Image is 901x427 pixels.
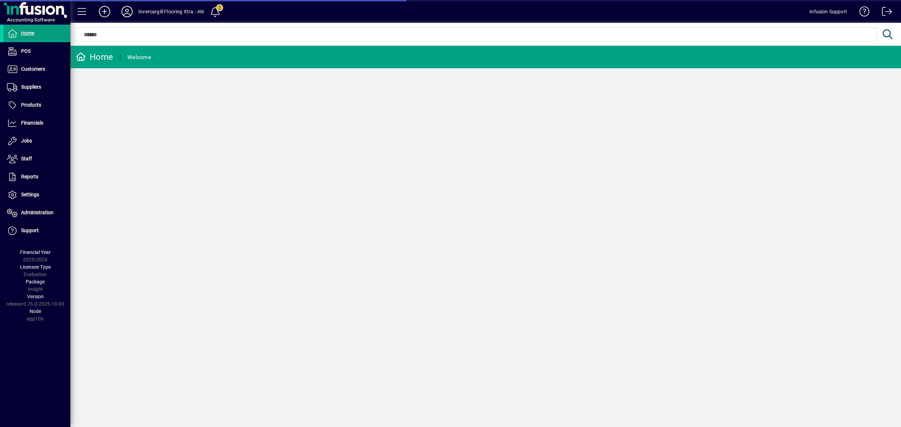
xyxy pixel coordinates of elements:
[76,51,113,63] div: Home
[4,96,70,114] a: Products
[4,114,70,132] a: Financials
[20,249,51,255] span: Financial Year
[809,6,847,17] div: Infusion Support
[21,30,34,36] span: Home
[26,279,45,285] span: Package
[21,174,38,179] span: Reports
[4,132,70,150] a: Jobs
[21,120,43,126] span: Financials
[4,150,70,168] a: Staff
[127,52,151,63] div: Welcome
[21,102,41,108] span: Products
[20,264,51,270] span: Licensee Type
[21,138,32,144] span: Jobs
[21,192,39,197] span: Settings
[4,78,70,96] a: Suppliers
[21,66,45,72] span: Customers
[30,308,41,314] span: Node
[854,1,870,24] a: Knowledge Base
[116,5,138,18] button: Profile
[4,222,70,240] a: Support
[21,84,41,90] span: Suppliers
[21,228,39,233] span: Support
[138,6,204,17] div: Invercargill Flooring Xtra - AN
[21,210,53,215] span: Administration
[877,1,892,24] a: Logout
[4,186,70,204] a: Settings
[4,60,70,78] a: Customers
[4,43,70,60] a: POS
[4,168,70,186] a: Reports
[4,204,70,222] a: Administration
[27,294,44,299] span: Version
[21,48,31,54] span: POS
[93,5,116,18] button: Add
[21,156,32,161] span: Staff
